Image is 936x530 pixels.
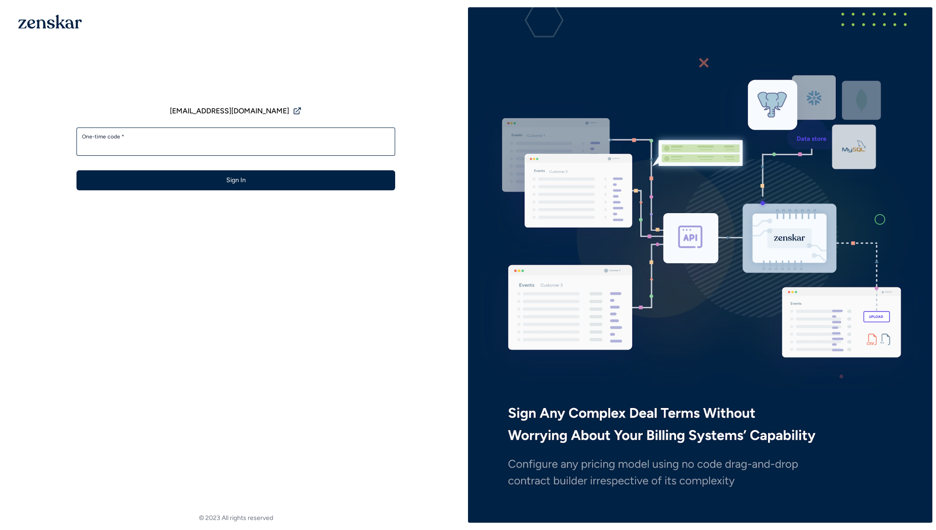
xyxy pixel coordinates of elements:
[170,106,289,117] span: [EMAIL_ADDRESS][DOMAIN_NAME]
[76,170,395,190] button: Sign In
[4,514,468,523] footer: © 2023 All rights reserved
[18,15,82,29] img: 1OGAJ2xQqyY4LXKgY66KYq0eOWRCkrZdAb3gUhuVAqdWPZE9SRJmCz+oDMSn4zDLXe31Ii730ItAGKgCKgCCgCikA4Av8PJUP...
[82,133,390,140] label: One-time code *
